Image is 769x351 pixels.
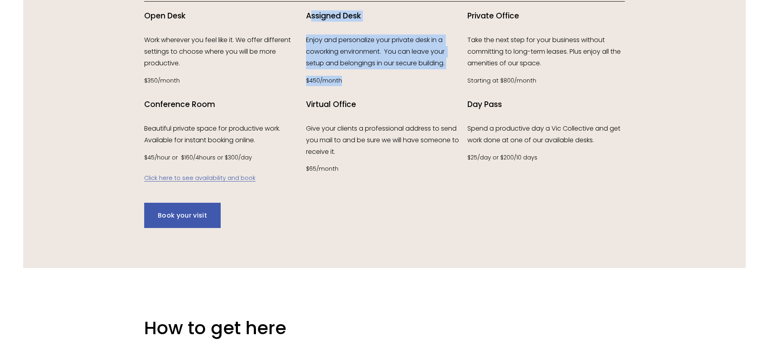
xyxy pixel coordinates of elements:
[467,11,625,22] h4: Private Office
[144,123,302,146] p: Beautiful private space for productive work. Available for instant booking online.
[306,99,463,110] h4: Virtual Office
[144,203,221,228] a: Book your visit
[144,34,302,69] p: Work wherever you feel like it. We offer different settings to choose where you will be more prod...
[144,317,295,340] h2: How to get here
[144,11,302,22] h4: Open Desk
[467,34,625,69] p: Take the next step for your business without committing to long-term leases. Plus enjoy all the a...
[144,76,302,86] p: $350/month
[467,99,625,110] h4: Day Pass
[306,123,463,157] p: Give your clients a professional address to send you mail to and be sure we will have someone to ...
[306,34,463,69] p: Enjoy and personalize your private desk in a coworking environment. You can leave your setup and ...
[467,153,625,163] p: $25/day or $200/10 days
[144,174,256,182] a: Click here to see availability and book
[306,164,463,174] p: $65/month
[467,76,625,86] p: Starting at $800/month
[144,99,302,110] h4: Conference Room
[306,76,463,86] p: $450/month
[306,11,463,22] h4: Assigned Desk
[144,153,302,184] p: $45/hour or $160/4hours or $300/day
[467,123,625,146] p: Spend a productive day a Vic Collective and get work done at one of our available desks.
